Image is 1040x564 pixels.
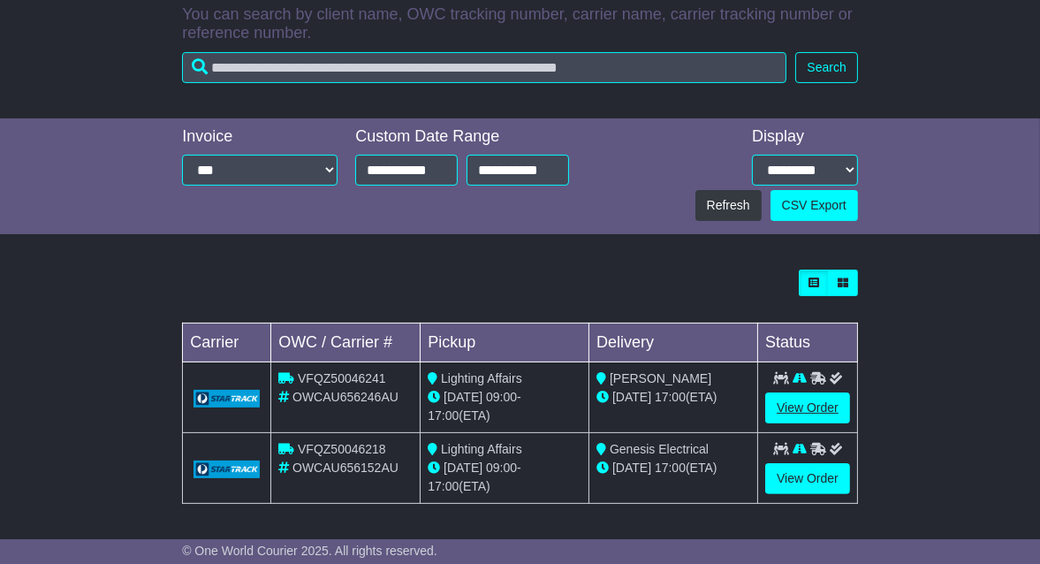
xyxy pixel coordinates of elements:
span: 17:00 [655,390,686,404]
td: Delivery [589,324,758,362]
span: © One World Courier 2025. All rights reserved. [182,544,437,558]
div: - (ETA) [428,388,581,425]
span: [DATE] [612,390,651,404]
div: Custom Date Range [355,127,569,147]
button: Search [795,52,857,83]
div: Invoice [182,127,338,147]
span: 09:00 [486,461,517,475]
img: GetCarrierServiceLogo [194,461,260,478]
span: 17:00 [655,461,686,475]
div: Display [752,127,858,147]
a: CSV Export [771,190,858,221]
span: VFQZ50046241 [298,371,386,385]
span: [DATE] [444,461,482,475]
span: OWCAU656246AU [292,390,399,404]
a: View Order [765,463,850,494]
a: View Order [765,393,850,423]
span: OWCAU656152AU [292,461,399,475]
td: Pickup [421,324,589,362]
span: 17:00 [428,479,459,493]
div: (ETA) [596,459,750,477]
span: Genesis Electrical [610,442,709,456]
span: VFQZ50046218 [298,442,386,456]
span: Lighting Affairs [441,371,522,385]
span: [DATE] [444,390,482,404]
div: - (ETA) [428,459,581,496]
span: 17:00 [428,408,459,423]
div: (ETA) [596,388,750,407]
img: GetCarrierServiceLogo [194,390,260,408]
span: [DATE] [612,461,651,475]
td: Carrier [183,324,271,362]
span: [PERSON_NAME] [610,371,711,385]
td: Status [758,324,858,362]
p: You can search by client name, OWC tracking number, carrier name, carrier tracking number or refe... [182,5,858,43]
button: Refresh [695,190,762,221]
span: Lighting Affairs [441,442,522,456]
span: 09:00 [486,390,517,404]
td: OWC / Carrier # [271,324,421,362]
